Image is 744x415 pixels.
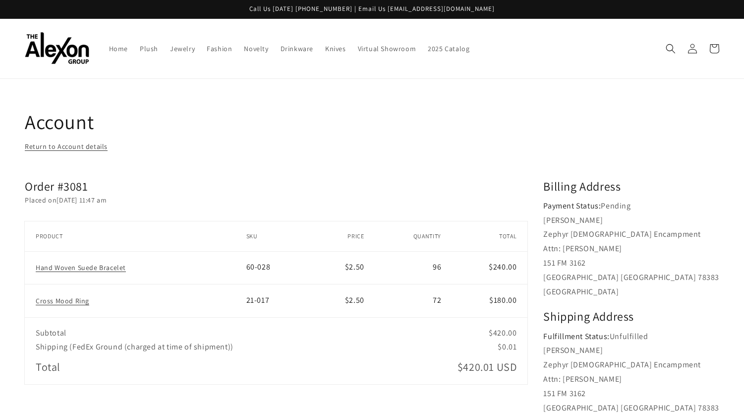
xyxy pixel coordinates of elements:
a: Virtual Showroom [352,38,422,59]
td: $240.00 [452,251,527,284]
time: [DATE] 11:47 am [57,196,107,205]
td: Shipping (FedEx Ground (charged at time of shipment)) [25,340,452,354]
span: Jewelry [170,44,195,53]
span: $2.50 [345,262,364,272]
a: 2025 Catalog [422,38,475,59]
span: $2.50 [345,295,364,305]
td: 96 [375,251,452,284]
a: Knives [319,38,352,59]
td: $0.01 [452,340,527,354]
a: Plush [134,38,164,59]
span: Knives [325,44,346,53]
td: Subtotal [25,317,452,340]
a: Drinkware [275,38,319,59]
a: Hand Woven Suede Bracelet [36,263,126,272]
p: Unfulfilled [543,330,719,344]
span: Virtual Showroom [358,44,416,53]
p: Placed on [25,194,527,207]
a: Novelty [238,38,274,59]
h2: Billing Address [543,179,719,194]
td: Total [25,354,375,384]
td: 60-028 [246,251,316,284]
span: Home [109,44,128,53]
a: Jewelry [164,38,201,59]
td: $420.00 [452,317,527,340]
span: 2025 Catalog [428,44,469,53]
td: 21-017 [246,284,316,318]
th: Product [25,221,246,251]
span: Plush [140,44,158,53]
span: Drinkware [281,44,313,53]
td: $420.01 USD [375,354,528,384]
strong: Fulfillment Status: [543,331,609,342]
a: Home [103,38,134,59]
th: Total [452,221,527,251]
a: Return to Account details [25,140,108,153]
summary: Search [660,38,682,60]
h1: Account [25,109,719,135]
h2: Shipping Address [543,309,719,324]
span: Novelty [244,44,268,53]
th: Quantity [375,221,452,251]
th: SKU [246,221,316,251]
a: Cross Mood Ring [36,296,89,305]
span: Fashion [207,44,232,53]
h2: Order #3081 [25,179,527,194]
p: [PERSON_NAME] Zephyr [DEMOGRAPHIC_DATA] Encampment Attn: [PERSON_NAME] 151 FM 3162 [GEOGRAPHIC_DA... [543,213,719,299]
p: Pending [543,199,719,213]
a: Fashion [201,38,238,59]
img: The Alexon Group [25,32,89,65]
td: $180.00 [452,284,527,318]
th: Price [315,221,375,251]
td: 72 [375,284,452,318]
strong: Payment Status: [543,201,601,211]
